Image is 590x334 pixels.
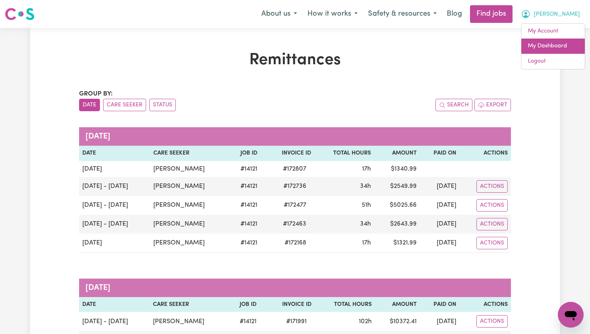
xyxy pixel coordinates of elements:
[150,196,229,215] td: [PERSON_NAME]
[150,146,229,161] th: Care Seeker
[149,99,176,111] button: sort invoices by paid status
[281,317,311,326] span: # 171991
[460,146,511,161] th: Actions
[229,234,260,253] td: # 14121
[278,164,311,174] span: # 172807
[260,297,315,312] th: Invoice ID
[302,6,363,22] button: How it works
[435,99,472,111] button: Search
[79,127,511,146] caption: [DATE]
[460,297,511,312] th: Actions
[442,5,467,23] a: Blog
[228,297,260,312] th: Job ID
[470,5,513,23] a: Find jobs
[79,279,511,297] caption: [DATE]
[278,219,311,229] span: # 172463
[280,238,311,248] span: # 172168
[359,318,372,325] span: 102 hours
[374,215,419,234] td: $ 2643.99
[374,161,419,177] td: $ 1340.99
[229,215,260,234] td: # 14121
[79,91,113,97] span: Group by:
[79,161,150,177] td: [DATE]
[150,297,228,312] th: Care Seeker
[420,196,460,215] td: [DATE]
[256,6,302,22] button: About us
[558,302,584,328] iframe: Button to launch messaging window
[229,196,260,215] td: # 14121
[260,146,314,161] th: Invoice ID
[474,99,511,111] button: Export
[79,312,150,331] td: [DATE] - [DATE]
[314,146,374,161] th: Total Hours
[79,177,150,196] td: [DATE] - [DATE]
[534,10,580,19] span: [PERSON_NAME]
[362,202,371,208] span: 51 hours
[362,240,371,246] span: 17 hours
[229,177,260,196] td: # 14121
[150,234,229,253] td: [PERSON_NAME]
[79,51,511,70] h1: Remittances
[521,23,585,69] div: My Account
[229,161,260,177] td: # 14121
[420,234,460,253] td: [DATE]
[476,218,508,230] button: Actions
[374,234,419,253] td: $ 1321.99
[476,199,508,212] button: Actions
[420,312,460,331] td: [DATE]
[5,5,35,23] a: Careseekers logo
[375,297,420,312] th: Amount
[79,146,150,161] th: Date
[150,312,228,331] td: [PERSON_NAME]
[79,297,150,312] th: Date
[516,6,585,22] button: My Account
[103,99,146,111] button: sort invoices by care seeker
[362,166,371,172] span: 17 hours
[360,221,371,227] span: 34 hours
[521,24,585,39] a: My Account
[374,177,419,196] td: $ 2549.99
[79,196,150,215] td: [DATE] - [DATE]
[279,200,311,210] span: # 172477
[279,181,311,191] span: # 172736
[229,146,260,161] th: Job ID
[315,297,374,312] th: Total Hours
[5,7,35,21] img: Careseekers logo
[150,215,229,234] td: [PERSON_NAME]
[374,196,419,215] td: $ 5025.66
[228,312,260,331] td: # 14121
[374,146,419,161] th: Amount
[363,6,442,22] button: Safety & resources
[476,237,508,249] button: Actions
[521,54,585,69] a: Logout
[79,215,150,234] td: [DATE] - [DATE]
[476,180,508,193] button: Actions
[476,315,508,328] button: Actions
[521,39,585,54] a: My Dashboard
[420,146,460,161] th: Paid On
[420,297,460,312] th: Paid On
[360,183,371,189] span: 34 hours
[375,312,420,331] td: $ 10372.41
[150,161,229,177] td: [PERSON_NAME]
[150,177,229,196] td: [PERSON_NAME]
[79,234,150,253] td: [DATE]
[79,99,100,111] button: sort invoices by date
[420,215,460,234] td: [DATE]
[420,177,460,196] td: [DATE]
